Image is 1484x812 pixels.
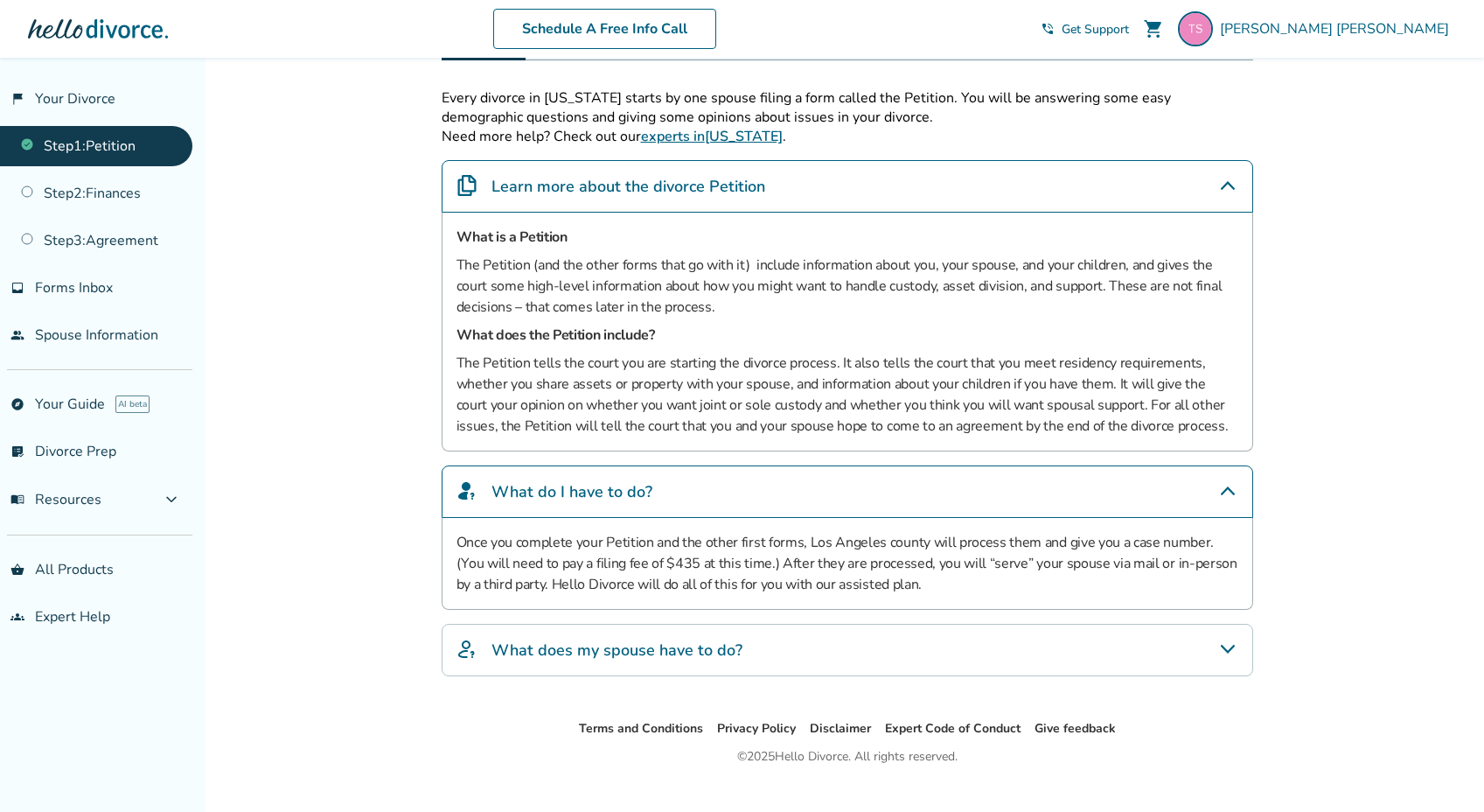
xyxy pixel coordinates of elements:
[456,227,1238,248] h5: What is a Petition
[10,493,24,507] span: menu_book
[491,639,742,661] h4: What does my spouse have to do?
[442,624,1253,676] div: What does my spouse have to do?
[717,720,796,737] a: Privacy Policy
[456,480,477,501] img: What do I have to do?
[456,175,477,196] img: Learn more about the divorce Petition
[810,718,871,739] li: Disclaimer
[493,9,716,49] a: Schedule A Free Info Call
[491,175,765,198] h4: Learn more about the divorce Petition
[442,160,1253,213] div: Learn more about the divorce Petition
[442,127,1253,146] p: Need more help? Check out our .
[1178,11,1213,46] img: 33spins@gmail.com
[641,127,783,146] a: experts in[US_STATE]
[456,353,1238,437] p: The Petition tells the court you are starting the divorce process. It also tells the court that y...
[1041,22,1055,36] span: phone_in_talk
[456,255,1238,318] p: The Petition (and the other forms that go with it) include information about you, your spouse, an...
[1397,728,1484,812] iframe: Chat Widget
[35,278,113,297] span: Forms Inbox
[10,281,24,295] span: inbox
[10,490,101,509] span: Resources
[885,720,1021,737] a: Expert Code of Conduct
[1062,21,1129,38] span: Get Support
[1143,18,1164,39] span: shopping_cart
[115,395,150,413] span: AI beta
[161,489,182,510] span: expand_more
[10,563,24,577] span: shopping_basket
[10,92,24,106] span: flag_2
[442,88,1253,127] p: Every divorce in [US_STATE] starts by one spouse filing a form called the Petition. You will be a...
[1220,19,1456,38] span: [PERSON_NAME] [PERSON_NAME]
[10,328,24,342] span: people
[10,610,24,624] span: groups
[10,397,24,411] span: explore
[1035,718,1116,739] li: Give feedback
[456,639,477,660] img: What does my spouse have to do?
[442,465,1253,518] div: What do I have to do?
[456,532,1238,595] p: Once you complete your Petition and the other first forms, Los Angeles county will process them a...
[579,720,703,737] a: Terms and Conditions
[737,746,958,767] div: © 2025 Hello Divorce. All rights reserved.
[10,444,24,458] span: list_alt_check
[491,480,652,503] h4: What do I have to do?
[456,325,1238,346] h5: What does the Petition include?
[1041,21,1129,38] a: phone_in_talkGet Support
